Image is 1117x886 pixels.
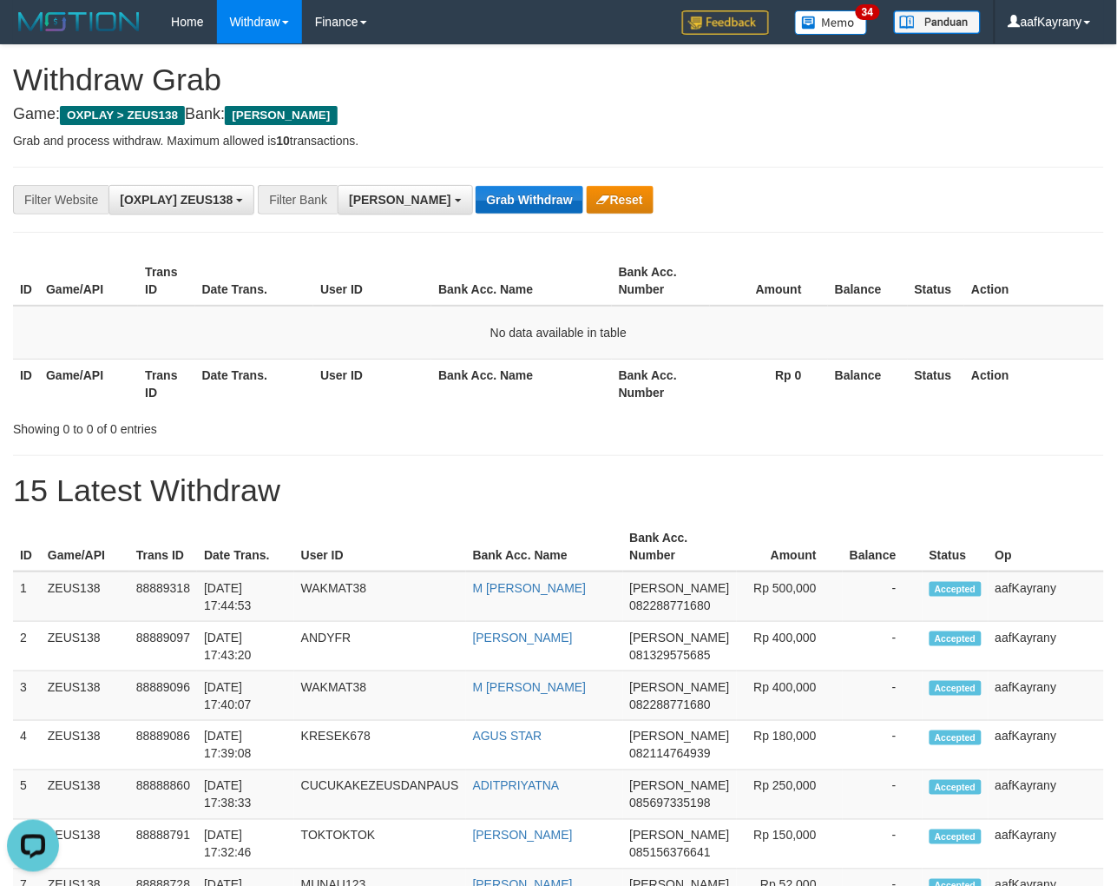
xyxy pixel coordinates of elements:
td: Rp 250,000 [737,770,843,820]
td: aafKayrany [989,572,1104,622]
td: No data available in table [13,306,1104,360]
th: Trans ID [129,522,197,572]
span: [PERSON_NAME] [630,631,730,645]
span: [PERSON_NAME] [225,106,337,125]
th: Date Trans. [195,256,314,306]
th: Bank Acc. Number [612,256,711,306]
span: Accepted [930,582,982,597]
th: Status [923,522,989,572]
td: 88889086 [129,721,197,770]
td: - [843,671,923,721]
span: Accepted [930,830,982,844]
td: aafKayrany [989,671,1104,721]
th: Rp 0 [710,359,828,408]
td: [DATE] 17:43:20 [197,622,294,671]
td: WAKMAT38 [294,572,466,622]
div: Showing 0 to 0 of 0 entries [13,413,452,438]
td: 88889096 [129,671,197,721]
th: Amount [737,522,843,572]
button: [PERSON_NAME] [338,185,472,215]
td: aafKayrany [989,770,1104,820]
span: OXPLAY > ZEUS138 [60,106,185,125]
th: Bank Acc. Number [612,359,711,408]
span: [PERSON_NAME] [630,581,730,595]
strong: 10 [276,134,290,148]
td: Rp 400,000 [737,622,843,671]
th: Date Trans. [197,522,294,572]
span: [PERSON_NAME] [630,779,730,793]
a: [PERSON_NAME] [473,631,573,645]
button: Grab Withdraw [476,186,582,214]
td: ZEUS138 [41,721,129,770]
img: MOTION_logo.png [13,9,145,35]
span: 34 [856,4,879,20]
th: ID [13,359,39,408]
td: 4 [13,721,41,770]
span: [PERSON_NAME] [349,193,450,207]
div: Filter Bank [258,185,338,215]
th: Bank Acc. Name [431,256,612,306]
a: ADITPRIYATNA [473,779,560,793]
th: Action [964,256,1104,306]
th: Game/API [39,359,138,408]
span: Copy 082288771680 to clipboard [630,698,711,711]
td: - [843,721,923,770]
td: ZEUS138 [41,820,129,869]
td: TOKTOKTOK [294,820,466,869]
span: Copy 085697335198 to clipboard [630,797,711,810]
td: [DATE] 17:32:46 [197,820,294,869]
th: Trans ID [138,359,194,408]
td: ZEUS138 [41,572,129,622]
img: Button%20Memo.svg [795,10,868,35]
td: Rp 500,000 [737,572,843,622]
span: Accepted [930,731,982,745]
th: Op [989,522,1104,572]
span: Copy 082288771680 to clipboard [630,598,711,612]
th: Action [964,359,1104,408]
span: [PERSON_NAME] [630,680,730,694]
td: ANDYFR [294,622,466,671]
td: aafKayrany [989,820,1104,869]
td: [DATE] 17:44:53 [197,572,294,622]
th: Bank Acc. Number [623,522,737,572]
th: Balance [828,256,908,306]
img: panduan.png [894,10,981,34]
td: Rp 150,000 [737,820,843,869]
th: ID [13,256,39,306]
div: Filter Website [13,185,108,215]
td: WAKMAT38 [294,671,466,721]
td: - [843,622,923,671]
span: Copy 085156376641 to clipboard [630,846,711,860]
th: Game/API [39,256,138,306]
span: [PERSON_NAME] [630,829,730,843]
button: Reset [587,186,654,214]
span: Accepted [930,631,982,646]
th: User ID [313,256,431,306]
th: Balance [828,359,908,408]
td: 88889318 [129,572,197,622]
a: M [PERSON_NAME] [473,680,587,694]
td: [DATE] 17:39:08 [197,721,294,770]
th: Date Trans. [195,359,314,408]
th: User ID [294,522,466,572]
td: - [843,820,923,869]
img: Feedback.jpg [682,10,769,35]
td: 3 [13,671,41,721]
th: Status [908,359,965,408]
td: Rp 400,000 [737,671,843,721]
td: ZEUS138 [41,770,129,820]
td: - [843,572,923,622]
td: ZEUS138 [41,671,129,721]
th: ID [13,522,41,572]
td: Rp 180,000 [737,721,843,770]
span: [PERSON_NAME] [630,730,730,744]
th: Bank Acc. Name [466,522,623,572]
td: 2 [13,622,41,671]
td: 5 [13,770,41,820]
span: Accepted [930,681,982,696]
button: [OXPLAY] ZEUS138 [108,185,254,215]
td: aafKayrany [989,622,1104,671]
td: [DATE] 17:38:33 [197,770,294,820]
th: Game/API [41,522,129,572]
td: [DATE] 17:40:07 [197,671,294,721]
